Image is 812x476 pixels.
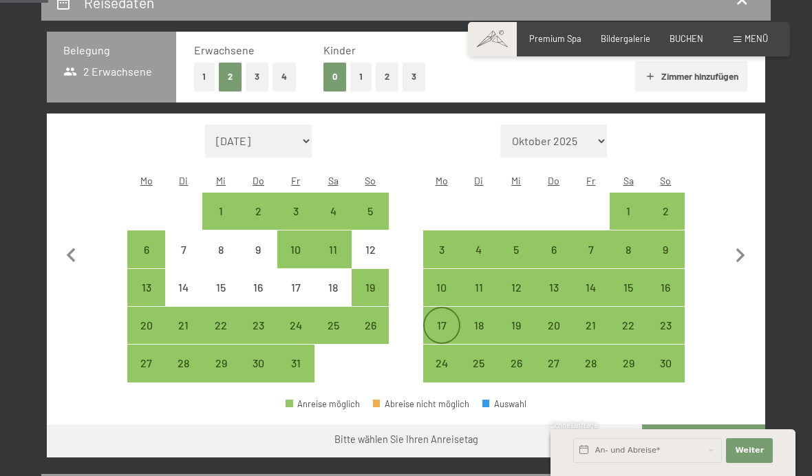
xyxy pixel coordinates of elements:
[219,63,242,91] button: 2
[648,320,683,354] div: 23
[350,63,372,91] button: 1
[573,345,610,382] div: Fri Nov 28 2025
[140,175,153,186] abbr: Montag
[423,345,460,382] div: Mon Nov 24 2025
[648,206,683,240] div: 2
[647,230,684,268] div: Sun Nov 09 2025
[277,269,314,306] div: Anreise nicht möglich
[647,307,684,344] div: Anreise möglich
[423,230,460,268] div: Mon Nov 03 2025
[423,307,460,344] div: Anreise möglich
[353,244,387,279] div: 12
[165,230,202,268] div: Tue Oct 07 2025
[239,269,277,306] div: Anreise nicht möglich
[127,307,164,344] div: Anreise möglich
[647,193,684,230] div: Anreise möglich
[573,307,610,344] div: Anreise möglich
[548,175,559,186] abbr: Donnerstag
[204,244,238,279] div: 8
[498,345,535,382] div: Anreise möglich
[239,269,277,306] div: Thu Oct 16 2025
[127,307,164,344] div: Mon Oct 20 2025
[460,269,498,306] div: Anreise möglich
[460,345,498,382] div: Anreise möglich
[277,230,314,268] div: Fri Oct 10 2025
[498,345,535,382] div: Wed Nov 26 2025
[647,269,684,306] div: Sun Nov 16 2025
[165,345,202,382] div: Anreise möglich
[129,244,163,279] div: 6
[536,244,570,279] div: 6
[63,43,160,58] h3: Belegung
[279,358,313,392] div: 31
[573,230,610,268] div: Fri Nov 07 2025
[253,175,264,186] abbr: Donnerstag
[127,269,164,306] div: Mon Oct 13 2025
[353,206,387,240] div: 5
[460,345,498,382] div: Tue Nov 25 2025
[586,175,595,186] abbr: Freitag
[535,307,572,344] div: Thu Nov 20 2025
[202,269,239,306] div: Wed Oct 15 2025
[202,193,239,230] div: Wed Oct 01 2025
[204,320,238,354] div: 22
[353,320,387,354] div: 26
[573,269,610,306] div: Anreise möglich
[239,230,277,268] div: Thu Oct 09 2025
[460,269,498,306] div: Tue Nov 11 2025
[425,244,459,279] div: 3
[499,358,533,392] div: 26
[499,282,533,316] div: 12
[277,230,314,268] div: Anreise möglich
[202,193,239,230] div: Anreise möglich
[279,206,313,240] div: 3
[277,307,314,344] div: Anreise möglich
[202,269,239,306] div: Anreise nicht möglich
[635,61,747,91] button: Zimmer hinzufügen
[167,244,201,279] div: 7
[610,269,647,306] div: Sat Nov 15 2025
[660,175,671,186] abbr: Sonntag
[277,193,314,230] div: Fri Oct 03 2025
[573,269,610,306] div: Fri Nov 14 2025
[462,282,496,316] div: 11
[610,230,647,268] div: Anreise möglich
[498,307,535,344] div: Anreise möglich
[373,400,469,409] div: Abreise nicht möglich
[670,33,703,44] span: BUCHEN
[279,320,313,354] div: 24
[179,175,188,186] abbr: Dienstag
[129,358,163,392] div: 27
[241,244,275,279] div: 9
[498,269,535,306] div: Anreise möglich
[574,282,608,316] div: 14
[165,269,202,306] div: Anreise nicht möglich
[499,244,533,279] div: 5
[647,345,684,382] div: Sun Nov 30 2025
[353,282,387,316] div: 19
[648,358,683,392] div: 30
[535,269,572,306] div: Anreise möglich
[462,358,496,392] div: 25
[202,345,239,382] div: Anreise möglich
[425,320,459,354] div: 17
[601,33,650,44] a: Bildergalerie
[425,282,459,316] div: 10
[352,193,389,230] div: Anreise möglich
[314,269,352,306] div: Anreise nicht möglich
[277,307,314,344] div: Fri Oct 24 2025
[239,345,277,382] div: Thu Oct 30 2025
[165,345,202,382] div: Tue Oct 28 2025
[246,63,268,91] button: 3
[314,230,352,268] div: Anreise möglich
[167,282,201,316] div: 14
[167,358,201,392] div: 28
[726,438,773,463] button: Weiter
[204,282,238,316] div: 15
[460,230,498,268] div: Anreise möglich
[127,345,164,382] div: Anreise möglich
[194,43,255,56] span: Erwachsene
[216,175,226,186] abbr: Mittwoch
[127,345,164,382] div: Mon Oct 27 2025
